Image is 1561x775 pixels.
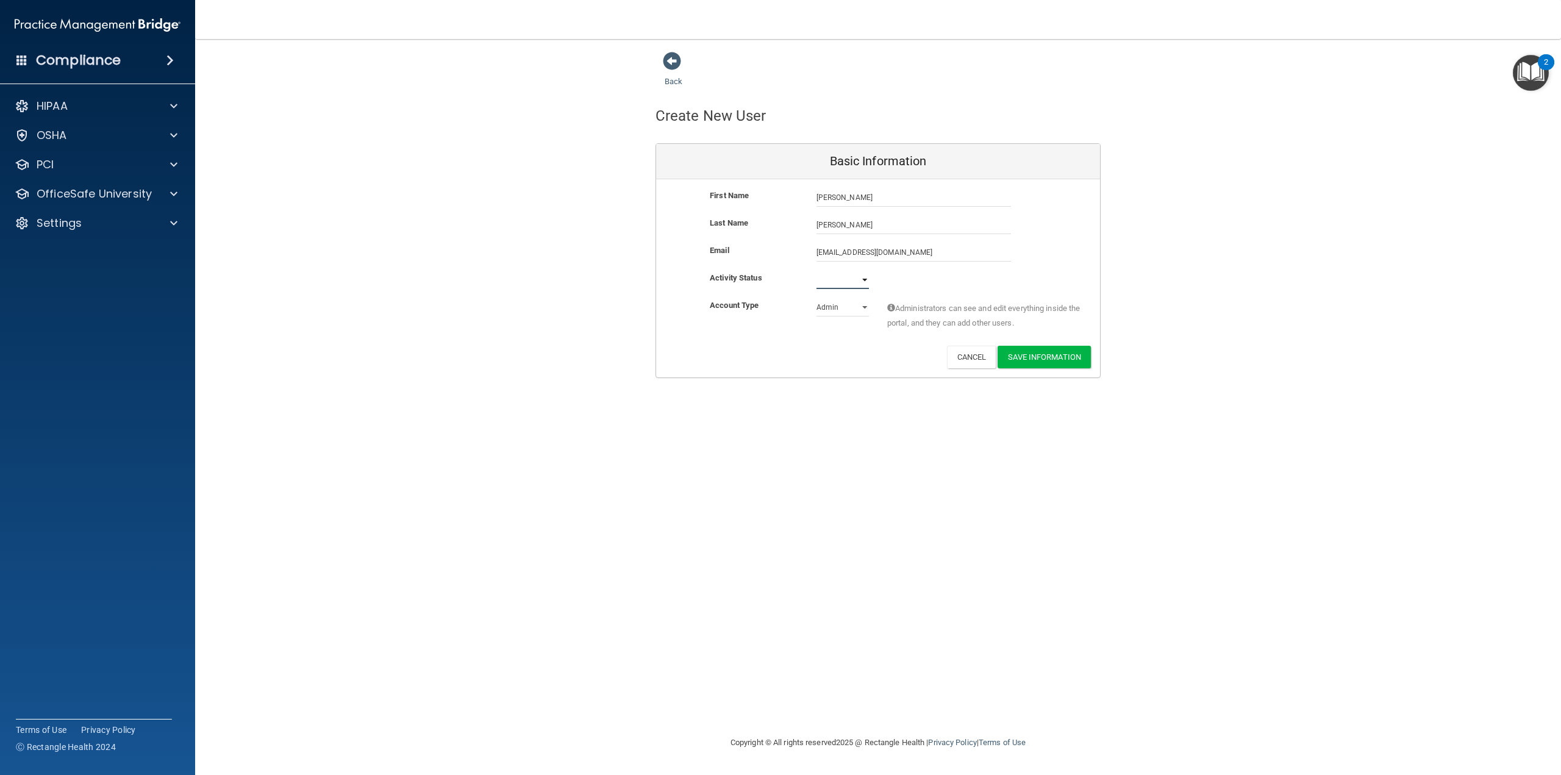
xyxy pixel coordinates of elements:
[15,128,177,143] a: OSHA
[887,301,1082,330] span: Administrators can see and edit everything inside the portal, and they can add other users.
[15,13,180,37] img: PMB logo
[37,128,67,143] p: OSHA
[655,108,766,124] h4: Create New User
[656,144,1100,179] div: Basic Information
[947,346,996,368] button: Cancel
[15,157,177,172] a: PCI
[16,724,66,736] a: Terms of Use
[15,187,177,201] a: OfficeSafe University
[36,52,121,69] h4: Compliance
[710,273,762,282] b: Activity Status
[655,723,1101,762] div: Copyright © All rights reserved 2025 @ Rectangle Health | |
[710,191,749,200] b: First Name
[37,157,54,172] p: PCI
[710,301,759,310] b: Account Type
[37,216,82,230] p: Settings
[998,346,1091,368] button: Save Information
[37,99,68,113] p: HIPAA
[81,724,136,736] a: Privacy Policy
[15,99,177,113] a: HIPAA
[979,738,1026,747] a: Terms of Use
[15,216,177,230] a: Settings
[1544,62,1548,78] div: 2
[665,62,682,86] a: Back
[16,741,116,753] span: Ⓒ Rectangle Health 2024
[928,738,976,747] a: Privacy Policy
[1513,55,1549,91] button: Open Resource Center, 2 new notifications
[710,246,729,255] b: Email
[710,218,748,227] b: Last Name
[37,187,152,201] p: OfficeSafe University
